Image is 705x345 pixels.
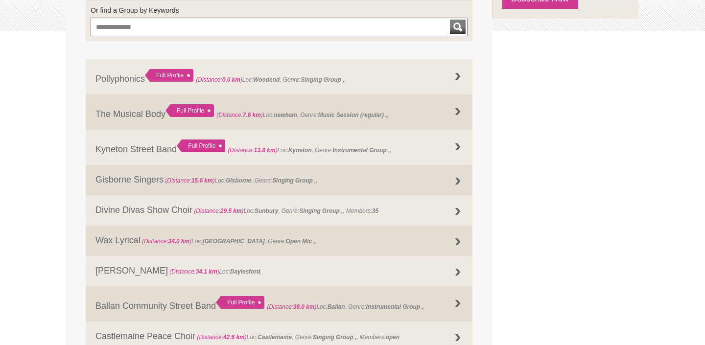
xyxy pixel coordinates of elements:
[328,303,345,310] strong: Ballan
[164,177,318,184] span: Loc: , Genre: ,
[197,334,246,341] span: (Distance: )
[267,303,316,310] span: (Distance: )
[286,238,315,245] strong: Open Mic ,
[192,207,378,214] span: Loc: , Genre: , Members:
[386,334,399,341] strong: open
[255,207,278,214] strong: Sunbury
[86,256,472,286] a: [PERSON_NAME] (Distance:34.1 km)Loc:Daylesford,
[86,195,472,226] a: Divine Divas Show Choir (Distance:29.5 km)Loc:Sunbury, Genre:Singing Group ,, Members:35
[86,94,472,130] a: The Musical Body Full Profile (Distance:7.6 km)Loc:newham, Genre:Music Session (regular) ,,
[301,76,344,83] strong: Singing Group ,
[196,268,217,275] strong: 34.1 km
[220,207,242,214] strong: 29.5 km
[165,104,214,117] div: Full Profile
[216,112,389,118] span: Loc: , Genre: ,
[169,268,219,275] span: (Distance: )
[86,130,472,165] a: Kyneton Street Band Full Profile (Distance:13.8 km)Loc:Kyneton, Genre:Instrumental Group ,,
[366,303,423,310] strong: Instrumental Group ,
[145,69,193,82] div: Full Profile
[226,177,251,184] strong: Gisborne
[258,334,292,341] strong: Castlemaine
[267,303,425,310] span: Loc: , Genre: ,
[299,207,343,214] strong: Singing Group ,
[272,177,316,184] strong: Singing Group ,
[91,5,468,15] label: Or find a Group by Keywords
[318,112,387,118] strong: Music Session (regular) ,
[168,268,262,275] span: Loc: ,
[216,296,264,309] div: Full Profile
[230,268,260,275] strong: Daylesford
[253,76,280,83] strong: Woodend
[228,147,277,154] span: (Distance: )
[168,238,190,245] strong: 34.0 km
[86,59,472,94] a: Pollyphonics Full Profile (Distance:0.0 km)Loc:Woodend, Genre:Singing Group ,,
[332,147,390,154] strong: Instrumental Group ,
[293,303,315,310] strong: 38.0 km
[196,76,242,83] span: (Distance: )
[86,165,472,195] a: Gisborne Singers (Distance:15.6 km)Loc:Gisborne, Genre:Singing Group ,,
[86,226,472,256] a: Wax Lyrical (Distance:34.0 km)Loc:[GEOGRAPHIC_DATA], Genre:Open Mic ,,
[228,147,391,154] span: Loc: , Genre: ,
[195,334,399,341] span: Loc: , Genre: , Members:
[194,207,243,214] span: (Distance: )
[196,76,346,83] span: Loc: , Genre: ,
[191,177,213,184] strong: 15.6 km
[288,147,312,154] strong: Kyneton
[216,112,263,118] span: (Distance: )
[223,334,245,341] strong: 42.6 km
[142,238,191,245] span: (Distance: )
[86,286,472,322] a: Ballan Community Street Band Full Profile (Distance:38.0 km)Loc:Ballan, Genre:Instrumental Group ,,
[165,177,214,184] span: (Distance: )
[274,112,297,118] strong: newham
[177,139,225,152] div: Full Profile
[222,76,240,83] strong: 0.0 km
[372,207,378,214] strong: 35
[313,334,356,341] strong: Singing Group ,
[141,238,317,245] span: Loc: , Genre: ,
[243,112,261,118] strong: 7.6 km
[254,147,276,154] strong: 13.8 km
[203,238,265,245] strong: [GEOGRAPHIC_DATA]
